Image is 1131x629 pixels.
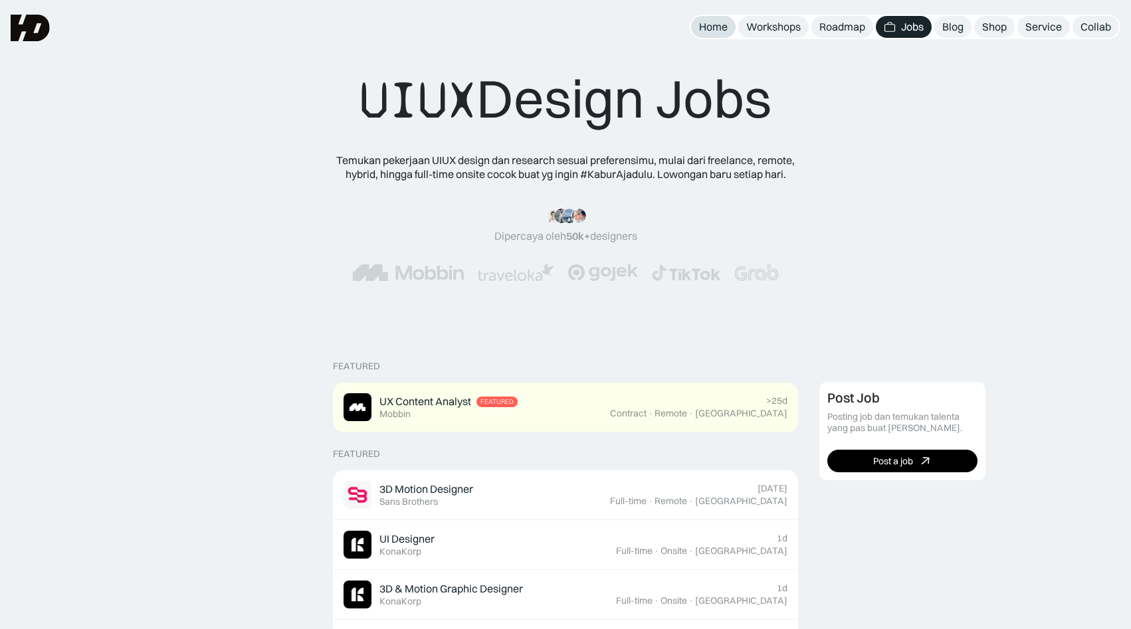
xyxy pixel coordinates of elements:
[344,531,371,559] img: Job Image
[934,16,972,38] a: Blog
[333,448,380,460] div: Featured
[1080,20,1111,34] div: Collab
[333,570,798,620] a: Job Image3D & Motion Graphic DesignerKonaKorp1dFull-time·Onsite·[GEOGRAPHIC_DATA]
[661,595,687,606] div: Onsite
[827,390,880,406] div: Post Job
[1017,16,1070,38] a: Service
[738,16,809,38] a: Workshops
[876,16,932,38] a: Jobs
[974,16,1015,38] a: Shop
[344,581,371,608] img: Job Image
[661,545,687,557] div: Onsite
[654,545,659,557] div: ·
[379,395,471,408] div: UX Content Analyst
[616,545,653,557] div: Full-time
[379,532,435,546] div: UI Designer
[494,229,637,243] div: Dipercaya oleh designers
[695,408,787,419] div: [GEOGRAPHIC_DATA]
[379,408,411,420] div: Mobbin
[379,496,438,507] div: Sans Brothers
[379,582,523,596] div: 3D & Motion Graphic Designer
[766,395,787,406] div: >25d
[695,545,787,557] div: [GEOGRAPHIC_DATA]
[379,546,421,557] div: KonaKorp
[379,482,473,496] div: 3D Motion Designer
[1025,20,1062,34] div: Service
[758,483,787,494] div: [DATE]
[942,20,964,34] div: Blog
[901,20,924,34] div: Jobs
[695,495,787,507] div: [GEOGRAPHIC_DATA]
[688,595,694,606] div: ·
[873,456,913,467] div: Post a job
[655,495,687,507] div: Remote
[379,596,421,607] div: KonaKorp
[566,229,590,242] span: 50k+
[610,495,647,507] div: Full-time
[333,383,798,432] a: Job ImageUX Content AnalystFeaturedMobbin>25dContract·Remote·[GEOGRAPHIC_DATA]
[827,450,977,472] a: Post a job
[480,398,514,406] div: Featured
[695,595,787,606] div: [GEOGRAPHIC_DATA]
[746,20,801,34] div: Workshops
[777,533,787,544] div: 1d
[344,393,371,421] img: Job Image
[691,16,736,38] a: Home
[1073,16,1119,38] a: Collab
[827,411,977,434] div: Posting job dan temukan talenta yang pas buat [PERSON_NAME].
[811,16,873,38] a: Roadmap
[699,20,728,34] div: Home
[688,545,694,557] div: ·
[333,520,798,570] a: Job ImageUI DesignerKonaKorp1dFull-time·Onsite·[GEOGRAPHIC_DATA]
[688,408,694,419] div: ·
[654,595,659,606] div: ·
[610,408,647,419] div: Contract
[777,583,787,594] div: 1d
[648,408,653,419] div: ·
[360,68,476,132] span: UIUX
[819,20,865,34] div: Roadmap
[616,595,653,606] div: Full-time
[648,495,653,507] div: ·
[326,153,805,181] div: Temukan pekerjaan UIUX design dan research sesuai preferensimu, mulai dari freelance, remote, hyb...
[688,495,694,507] div: ·
[333,361,380,372] div: Featured
[655,408,687,419] div: Remote
[333,470,798,520] a: Job Image3D Motion DesignerSans Brothers[DATE]Full-time·Remote·[GEOGRAPHIC_DATA]
[344,481,371,509] img: Job Image
[360,66,771,132] div: Design Jobs
[982,20,1007,34] div: Shop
